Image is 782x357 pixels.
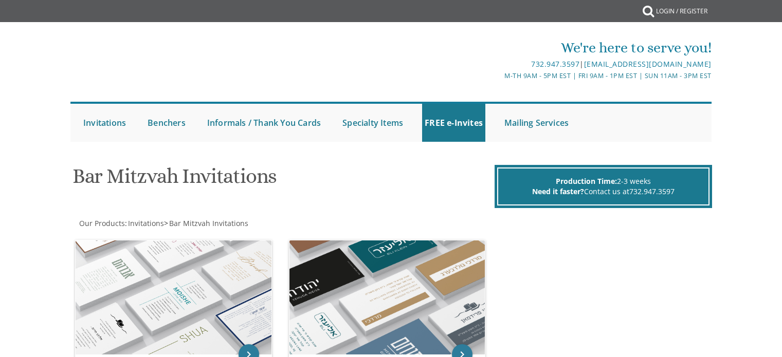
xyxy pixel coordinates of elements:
[629,186,675,196] a: 732.947.3597
[289,240,485,354] img: Kiddush Minis
[81,104,129,142] a: Invitations
[72,165,492,195] h1: Bar Mitzvah Invitations
[128,218,164,228] span: Invitations
[531,59,579,69] a: 732.947.3597
[169,218,248,228] span: Bar Mitzvah Invitations
[285,70,712,81] div: M-Th 9am - 5pm EST | Fri 9am - 1pm EST | Sun 11am - 3pm EST
[340,104,406,142] a: Specialty Items
[285,58,712,70] div: |
[422,104,485,142] a: FREE e-Invites
[584,59,712,69] a: [EMAIL_ADDRESS][DOMAIN_NAME]
[502,104,571,142] a: Mailing Services
[78,218,125,228] a: Our Products
[76,240,271,354] img: Classic Bar Mitzvah Invitations
[70,218,391,229] div: :
[127,218,164,228] a: Invitations
[532,186,584,196] span: Need it faster?
[145,104,188,142] a: Benchers
[168,218,248,228] a: Bar Mitzvah Invitations
[285,37,712,58] div: We're here to serve you!
[205,104,323,142] a: Informals / Thank You Cards
[556,176,617,186] span: Production Time:
[164,218,248,228] span: >
[497,167,710,205] div: 2-3 weeks Contact us at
